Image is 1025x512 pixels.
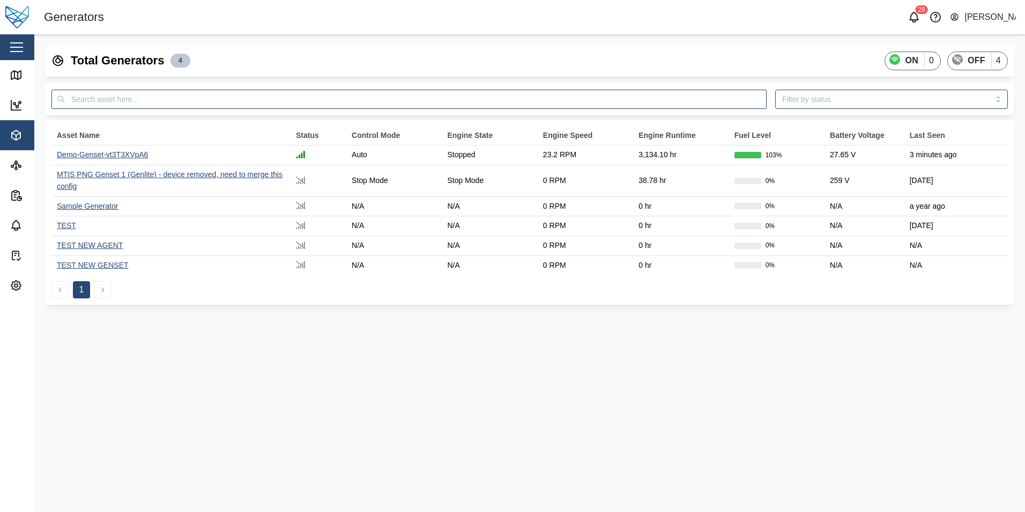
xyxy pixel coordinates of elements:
div: 0% [766,260,775,270]
div: Sites [28,159,53,171]
div: N/A [447,260,532,272]
div: 28 [915,5,927,14]
div: N/A [352,260,436,272]
div: Generators [44,8,104,27]
div: OFF [968,54,985,68]
th: Fuel Level [729,126,825,145]
td: [DATE] [904,165,1008,196]
div: 0% [766,240,775,251]
th: Engine Runtime [633,126,729,145]
th: Control Mode [346,126,442,145]
div: Dashboard [28,99,73,111]
div: N/A [830,260,899,272]
div: 259 V [830,175,899,187]
th: Last Seen [904,126,1008,145]
div: N/A [352,240,436,252]
div: 38.78 hr [638,175,723,187]
div: Stop Mode [447,175,532,187]
div: 0 hr [638,240,723,252]
div: N/A [352,201,436,213]
div: 23.2 RPM [543,149,628,161]
div: 103% [766,150,782,160]
th: Asset Name [51,126,291,145]
td: [DATE] [904,216,1008,236]
div: Alarms [28,220,60,231]
div: Stopped [447,149,532,161]
td: N/A [904,236,1008,255]
a: MTIS PNG Genset 1 (Genlite) - device removed, need to merge this config [57,170,283,191]
input: Filter by status [775,90,1008,109]
div: Tasks [28,250,56,261]
div: 0 RPM [543,220,628,232]
td: 3 minutes ago [904,145,1008,165]
a: TEST NEW GENSET [57,261,129,269]
th: Status [291,126,346,145]
div: N/A [830,240,899,252]
div: Assets [28,129,59,141]
div: ON [905,54,918,68]
div: 0% [766,201,775,211]
a: TEST NEW AGENT [57,241,123,250]
div: 0 hr [638,260,723,272]
div: 0 RPM [543,260,628,272]
div: N/A [447,220,532,232]
div: 0 hr [638,220,723,232]
div: N/A [447,201,532,213]
a: Demo-Genset-vt3T3XVpA6 [57,150,148,159]
div: N/A [352,220,436,232]
div: 0% [766,176,775,186]
td: N/A [904,255,1008,275]
div: Map [28,69,51,81]
td: a year ago [904,196,1008,216]
div: Auto [352,149,436,161]
a: TEST [57,221,76,230]
div: Reports [28,189,63,201]
div: 0 RPM [543,201,628,213]
div: 0% [766,221,775,231]
div: 0 RPM [543,175,628,187]
th: Engine State [442,126,537,145]
th: Battery Voltage [825,126,904,145]
button: 1 [73,281,90,298]
div: N/A [830,201,899,213]
div: N/A [447,240,532,252]
div: 27.65 V [830,149,899,161]
span: 4 [179,54,182,67]
div: [PERSON_NAME] [964,11,1016,24]
div: 0 hr [638,201,723,213]
div: 0 [929,54,934,68]
img: Main Logo [5,5,29,29]
input: Search asset here... [51,90,767,109]
div: Stop Mode [352,175,436,187]
button: [PERSON_NAME] [949,10,1016,25]
h3: Total Generators [71,53,164,69]
div: 3,134.10 hr [638,149,723,161]
a: Sample Generator [57,202,118,210]
div: 0 RPM [543,240,628,252]
div: Settings [28,280,64,291]
div: 4 [996,54,1001,68]
div: N/A [830,220,899,232]
th: Engine Speed [538,126,633,145]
